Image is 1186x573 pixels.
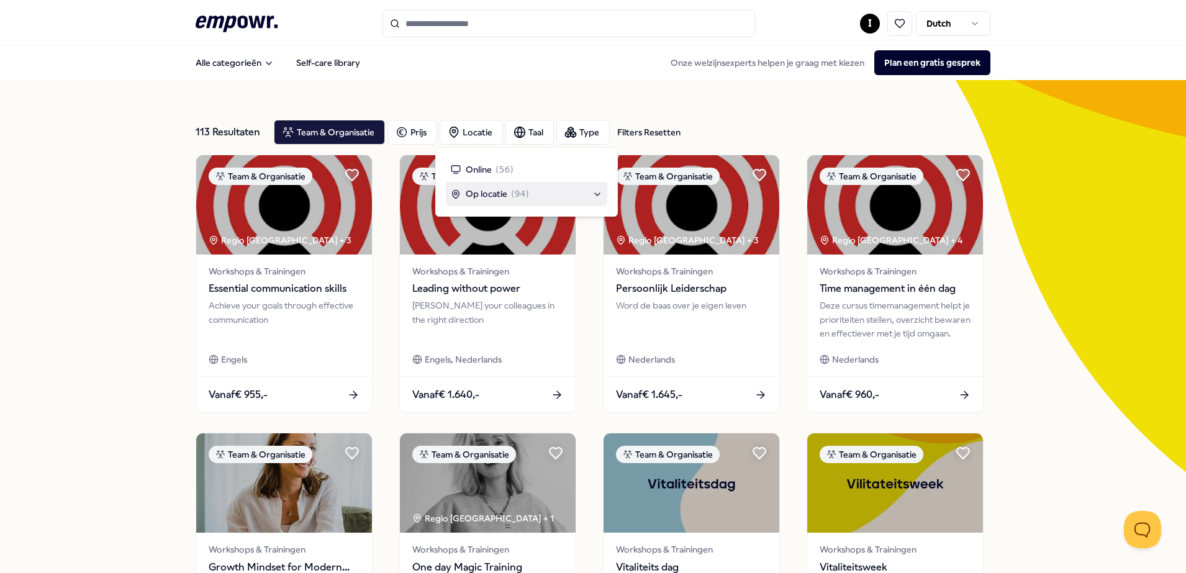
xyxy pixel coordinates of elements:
[221,353,247,366] span: Engels
[196,120,264,145] div: 113 Resultaten
[511,187,529,201] span: ( 94 )
[425,353,502,366] span: Engels, Nederlands
[196,155,372,255] img: package image
[440,120,503,145] button: Locatie
[616,264,767,278] span: Workshops & Trainingen
[820,446,923,463] div: Team & Organisatie
[286,50,370,75] a: Self-care library
[446,158,607,206] div: Suggestions
[186,50,370,75] nav: Main
[209,233,351,247] div: Regio [GEOGRAPHIC_DATA] + 3
[616,233,759,247] div: Regio [GEOGRAPHIC_DATA] + 3
[209,264,360,278] span: Workshops & Trainingen
[466,163,492,176] span: Online
[860,14,880,34] button: I
[412,446,516,463] div: Team & Organisatie
[807,433,983,533] img: package image
[616,299,767,340] div: Word de baas over je eigen leven
[412,264,563,278] span: Workshops & Trainingen
[383,10,755,37] input: Search for products, categories or subcategories
[209,543,360,556] span: Workshops & Trainingen
[209,446,312,463] div: Team & Organisatie
[387,120,437,145] button: Prijs
[617,125,681,139] div: Filters Resetten
[274,120,385,145] button: Team & Organisatie
[412,387,479,403] span: Vanaf € 1.640,-
[604,155,779,255] img: package image
[616,281,767,297] span: Persoonlijk Leiderschap
[209,281,360,297] span: Essential communication skills
[1124,511,1161,548] iframe: Help Scout Beacon - Open
[556,120,610,145] button: Type
[616,387,682,403] span: Vanaf € 1.645,-
[412,543,563,556] span: Workshops & Trainingen
[196,433,372,533] img: package image
[412,281,563,297] span: Leading without power
[820,299,971,340] div: Deze cursus timemanagement helpt je prioriteiten stellen, overzicht bewaren en effectiever met je...
[874,50,990,75] button: Plan een gratis gesprek
[466,187,507,201] span: Op locatie
[399,155,576,413] a: package imageTeam & OrganisatieWorkshops & TrainingenLeading without power[PERSON_NAME] your coll...
[820,264,971,278] span: Workshops & Trainingen
[412,168,516,185] div: Team & Organisatie
[412,299,563,340] div: [PERSON_NAME] your colleagues in the right direction
[209,387,268,403] span: Vanaf € 955,-
[196,155,373,413] a: package imageTeam & OrganisatieRegio [GEOGRAPHIC_DATA] + 3Workshops & TrainingenEssential communi...
[186,50,284,75] button: Alle categorieën
[820,233,962,247] div: Regio [GEOGRAPHIC_DATA] + 4
[209,299,360,340] div: Achieve your goals through effective communication
[661,50,990,75] div: Onze welzijnsexperts helpen je graag met kiezen
[400,433,576,533] img: package image
[505,120,554,145] button: Taal
[820,387,879,403] span: Vanaf € 960,-
[820,281,971,297] span: Time management in één dag
[603,155,780,413] a: package imageTeam & OrganisatieRegio [GEOGRAPHIC_DATA] + 3Workshops & TrainingenPersoonlijk Leide...
[616,543,767,556] span: Workshops & Trainingen
[820,543,971,556] span: Workshops & Trainingen
[820,168,923,185] div: Team & Organisatie
[604,433,779,533] img: package image
[807,155,984,413] a: package imageTeam & OrganisatieRegio [GEOGRAPHIC_DATA] + 4Workshops & TrainingenTime management i...
[628,353,675,366] span: Nederlands
[807,155,983,255] img: package image
[496,163,514,176] span: ( 56 )
[400,155,576,255] img: package image
[832,353,879,366] span: Nederlands
[616,168,720,185] div: Team & Organisatie
[616,446,720,463] div: Team & Organisatie
[412,512,554,525] div: Regio [GEOGRAPHIC_DATA] + 1
[209,168,312,185] div: Team & Organisatie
